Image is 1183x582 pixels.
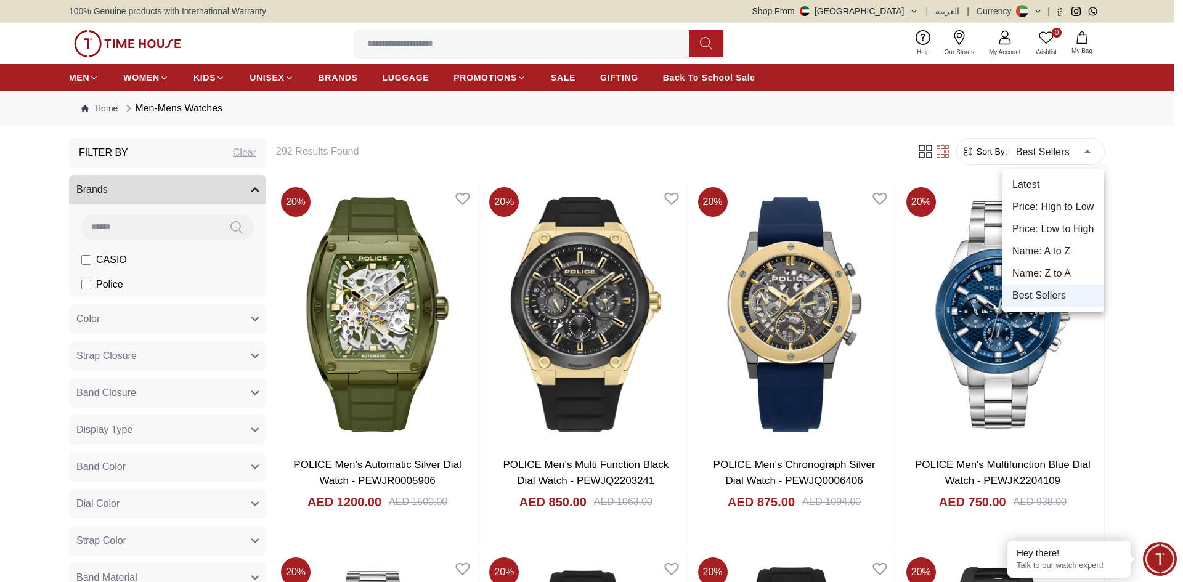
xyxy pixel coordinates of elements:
li: Price: Low to High [1002,218,1104,240]
li: Latest [1002,174,1104,196]
p: Talk to our watch expert! [1017,560,1121,571]
li: Price: High to Low [1002,196,1104,218]
li: Name: A to Z [1002,240,1104,262]
div: Chat Widget [1143,542,1177,576]
li: Best Sellers [1002,285,1104,307]
li: Name: Z to A [1002,262,1104,285]
div: Hey there! [1017,547,1121,559]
